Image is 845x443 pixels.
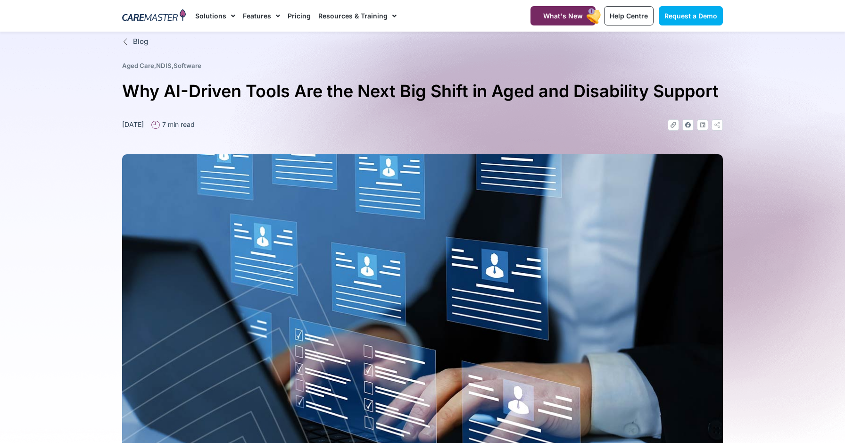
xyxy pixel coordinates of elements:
span: Help Centre [610,12,648,20]
a: Software [174,62,201,69]
span: What's New [543,12,583,20]
span: Blog [131,36,148,47]
a: Request a Demo [659,6,723,25]
time: [DATE] [122,120,144,128]
span: 7 min read [160,119,195,129]
img: CareMaster Logo [122,9,186,23]
span: Request a Demo [664,12,717,20]
span: , , [122,62,201,69]
a: NDIS [156,62,172,69]
a: What's New [530,6,596,25]
a: Aged Care [122,62,154,69]
h1: Why AI-Driven Tools Are the Next Big Shift in Aged and Disability Support [122,77,723,105]
a: Blog [122,36,723,47]
a: Help Centre [604,6,654,25]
